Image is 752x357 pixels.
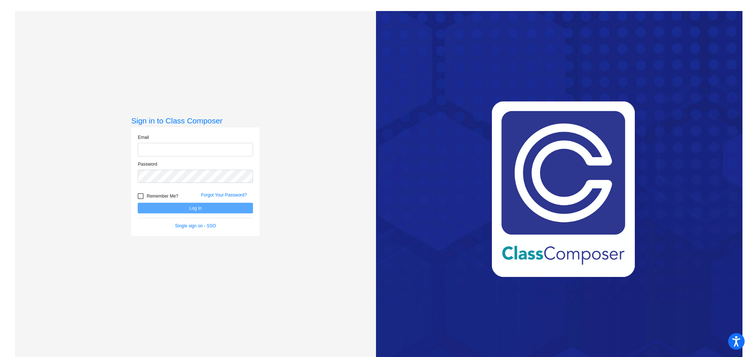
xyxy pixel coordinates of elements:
a: Forgot Your Password? [201,192,247,198]
label: Password [138,161,157,167]
span: Remember Me? [147,192,178,201]
label: Email [138,134,149,141]
button: Log In [138,203,253,213]
h3: Sign in to Class Composer [131,116,260,125]
a: Single sign on - SSO [175,223,216,228]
